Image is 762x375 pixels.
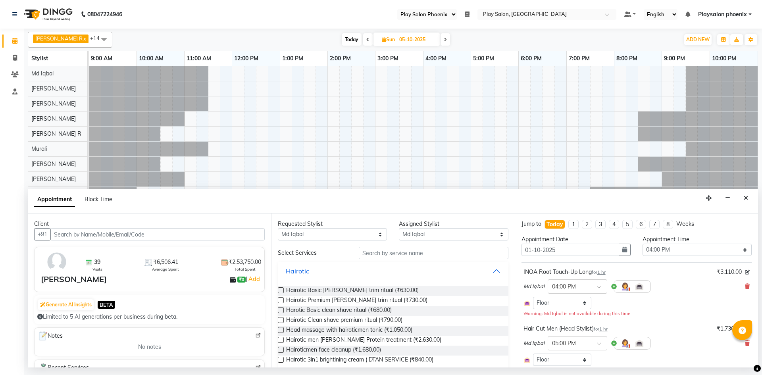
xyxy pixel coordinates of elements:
[614,53,639,64] a: 8:00 PM
[375,53,400,64] a: 3:00 PM
[272,249,352,257] div: Select Services
[31,160,76,167] span: [PERSON_NAME]
[399,220,508,228] div: Assigned Stylist
[31,175,76,183] span: [PERSON_NAME]
[98,301,115,308] span: BETA
[31,55,48,62] span: Stylist
[38,331,63,341] span: Notes
[717,268,742,276] span: ₹3,110.00
[286,296,427,306] span: Hairotic Premium [PERSON_NAME] trim ritual (₹730.00)
[595,220,606,229] li: 3
[523,283,545,290] span: Md Iqbal
[635,282,644,291] img: Interior.png
[89,53,114,64] a: 9:00 AM
[286,266,309,276] div: Hairotic
[232,53,260,64] a: 12:00 PM
[609,220,619,229] li: 4
[278,220,387,228] div: Requested Stylist
[138,343,161,351] span: No notes
[286,356,433,365] span: Hairotic 3in1 brightining cream ( DTAN SERVICE (₹840.00)
[745,270,750,275] i: Edit price
[523,325,608,333] div: Hair Cut Men (Head Stylist)
[649,220,660,229] li: 7
[342,33,362,46] span: Today
[286,346,381,356] span: Hairoticmen face cleanup (₹1,680.00)
[740,192,752,204] button: Close
[523,339,545,347] span: Md Iqbal
[41,273,107,285] div: [PERSON_NAME]
[31,115,76,122] span: [PERSON_NAME]
[34,192,75,207] span: Appointment
[698,10,747,19] span: Playsalon phoenix
[710,53,738,64] a: 10:00 PM
[83,35,86,42] a: x
[521,235,631,244] div: Appointment Date
[92,266,102,272] span: Visits
[519,53,544,64] a: 6:00 PM
[185,53,213,64] a: 11:00 AM
[34,228,51,240] button: +91
[229,258,261,266] span: ₹2,53,750.00
[31,85,76,92] span: [PERSON_NAME]
[90,35,106,41] span: +14
[38,363,89,373] span: Recent Services
[286,306,392,316] span: Harotic Basic clean shave ritual (₹680.00)
[592,269,606,275] small: for
[31,145,47,152] span: Murali
[281,264,505,278] button: Hairotic
[523,311,630,316] small: Warning: Md Iqbal is not available during this time
[87,3,122,25] b: 08047224946
[31,70,54,77] span: Md Iqbal
[286,286,419,296] span: Hairotic Basic [PERSON_NAME] trim ritual (₹630.00)
[582,220,592,229] li: 2
[620,282,630,291] img: Hairdresser.png
[594,326,608,332] small: for
[20,3,75,25] img: logo
[50,228,265,240] input: Search by Name/Mobile/Email/Code
[286,336,441,346] span: Hairotic men [PERSON_NAME] Protein treatment (₹2,630.00)
[521,244,619,256] input: yyyy-mm-dd
[717,325,742,333] span: ₹1,730.00
[237,277,246,283] span: ₹0
[523,268,606,276] div: INOA Root Touch-Up Long
[380,37,397,42] span: Sun
[597,269,606,275] span: 1 hr
[85,196,112,203] span: Block Time
[286,316,402,326] span: Hairotic Clean shave premium ritual (₹790.00)
[676,220,694,228] div: Weeks
[523,356,531,363] img: Interior.png
[635,338,644,348] img: Interior.png
[34,220,265,228] div: Client
[31,130,81,137] span: [PERSON_NAME] R
[280,53,305,64] a: 1:00 PM
[568,220,579,229] li: 1
[686,37,710,42] span: ADD NEW
[523,300,531,307] img: Interior.png
[643,235,752,244] div: Appointment Time
[45,250,68,273] img: avatar
[152,266,179,272] span: Average Spent
[286,326,412,336] span: Head massage with hairoticmen tonic (₹1,050.00)
[94,258,100,266] span: 39
[662,53,687,64] a: 9:00 PM
[359,247,508,259] input: Search by service name
[620,338,630,348] img: Hairdresser.png
[137,53,165,64] a: 10:00 AM
[622,220,633,229] li: 5
[235,266,256,272] span: Total Spent
[567,53,592,64] a: 7:00 PM
[37,313,262,321] div: Limited to 5 AI generations per business during beta.
[423,53,448,64] a: 4:00 PM
[521,220,541,228] div: Jump to
[636,220,646,229] li: 6
[247,274,261,284] a: Add
[38,299,94,310] button: Generate AI Insights
[599,326,608,332] span: 1 hr
[546,220,563,229] div: Today
[397,34,437,46] input: 2025-10-05
[35,35,83,42] span: [PERSON_NAME] R
[328,53,353,64] a: 2:00 PM
[471,53,496,64] a: 5:00 PM
[153,258,178,266] span: ₹6,506.41
[31,100,76,107] span: [PERSON_NAME]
